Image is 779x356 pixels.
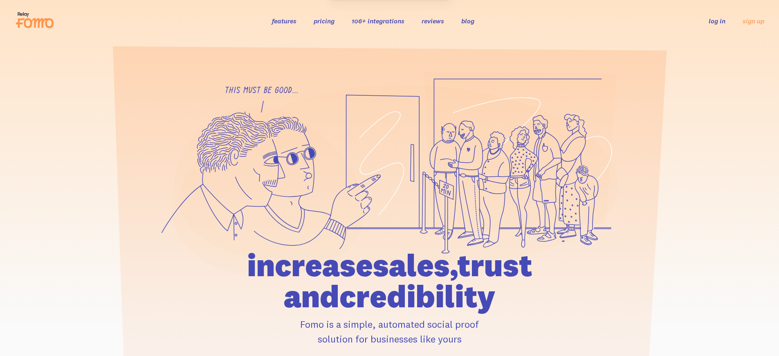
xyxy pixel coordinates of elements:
[314,17,334,25] a: pricing
[422,17,444,25] a: reviews
[743,17,764,25] a: sign up
[200,250,579,312] h1: increase sales, trust and credibility
[272,17,296,25] a: features
[461,17,474,25] a: blog
[200,317,579,346] p: Fomo is a simple, automated social proof solution for businesses like yours
[709,17,725,25] a: log in
[352,17,404,25] a: 106+ integrations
